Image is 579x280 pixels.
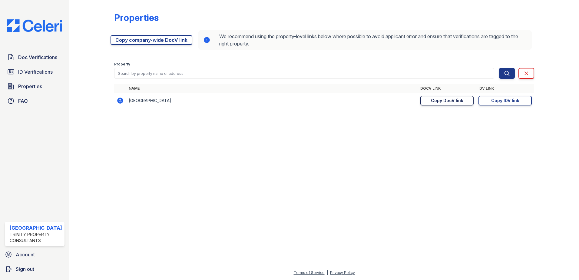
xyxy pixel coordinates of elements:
span: Properties [18,83,42,90]
div: Copy IDV link [491,98,519,104]
img: CE_Logo_Blue-a8612792a0a2168367f1c8372b55b34899dd931a85d93a1a3d3e32e68fde9ad4.png [2,19,67,32]
a: ID Verifications [5,66,65,78]
a: Terms of Service [294,270,325,275]
div: Trinity Property Consultants [10,232,62,244]
div: Copy DocV link [431,98,463,104]
span: ID Verifications [18,68,53,75]
span: Sign out [16,265,34,273]
th: DocV Link [418,84,476,93]
span: Doc Verifications [18,54,57,61]
a: Properties [5,80,65,92]
a: Copy DocV link [420,96,474,105]
td: [GEOGRAPHIC_DATA] [126,93,418,108]
span: FAQ [18,97,28,105]
input: Search by property name or address [114,68,495,79]
span: Account [16,251,35,258]
a: Doc Verifications [5,51,65,63]
a: Account [2,248,67,261]
a: Copy company-wide DocV link [111,35,192,45]
th: Name [126,84,418,93]
a: Privacy Policy [330,270,355,275]
div: [GEOGRAPHIC_DATA] [10,224,62,232]
th: IDV Link [476,84,534,93]
div: Properties [114,12,159,23]
div: | [327,270,328,275]
a: Copy IDV link [478,96,532,105]
div: We recommend using the property-level links below where possible to avoid applicant error and ens... [198,30,532,50]
a: FAQ [5,95,65,107]
label: Property [114,62,130,67]
a: Sign out [2,263,67,275]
